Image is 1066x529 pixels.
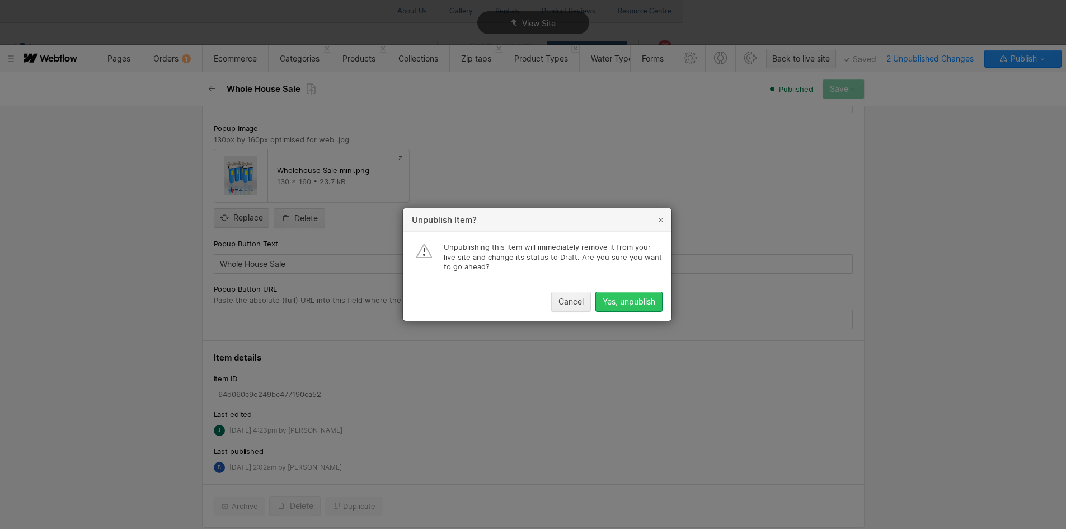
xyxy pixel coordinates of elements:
button: Yes, unpublish [595,292,663,312]
span: Text us [4,27,35,38]
div: Yes, unpublish [603,297,655,306]
div: Cancel [558,297,584,306]
div: Unpublish item? [403,216,652,224]
button: Cancel [551,292,591,312]
div: Unpublishing this item will immediately remove it from your live site and change its status to Dr... [444,242,663,272]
